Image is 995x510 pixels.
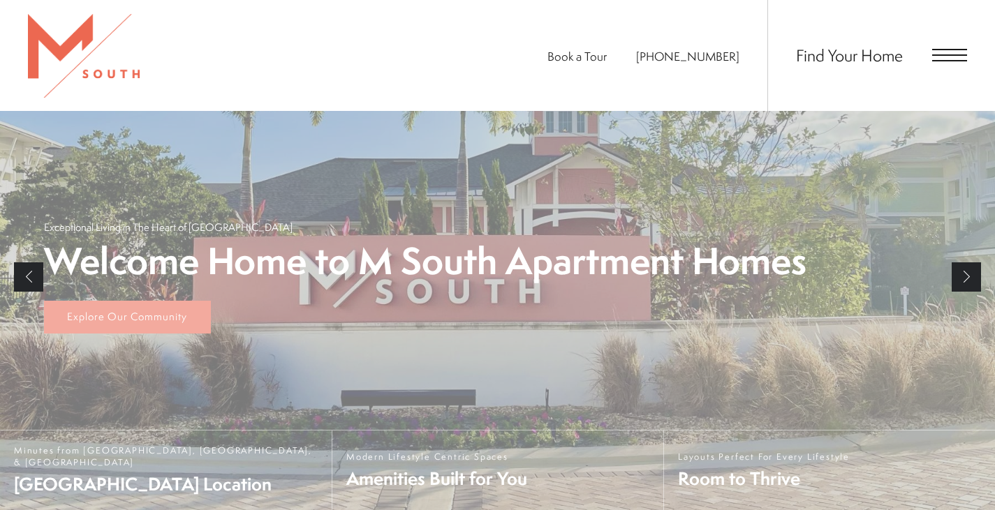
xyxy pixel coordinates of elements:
button: Open Menu [932,49,967,61]
a: Explore Our Community [44,301,211,334]
span: [GEOGRAPHIC_DATA] Location [14,472,318,496]
p: Exceptional Living in The Heart of [GEOGRAPHIC_DATA] [44,220,293,234]
span: Modern Lifestyle Centric Spaces [346,451,527,463]
span: Layouts Perfect For Every Lifestyle [678,451,850,463]
a: Layouts Perfect For Every Lifestyle [663,430,995,510]
a: Book a Tour [547,48,607,64]
a: Call Us at 813-570-8014 [636,48,739,64]
span: Room to Thrive [678,466,850,490]
span: Explore Our Community [67,309,187,324]
img: MSouth [28,14,140,98]
a: Find Your Home [796,44,903,66]
span: Minutes from [GEOGRAPHIC_DATA], [GEOGRAPHIC_DATA], & [GEOGRAPHIC_DATA] [14,444,318,468]
span: Amenities Built for You [346,466,527,490]
a: Next [952,262,981,292]
a: Modern Lifestyle Centric Spaces [332,430,663,510]
a: Previous [14,262,43,292]
span: [PHONE_NUMBER] [636,48,739,64]
p: Welcome Home to M South Apartment Homes [44,241,806,281]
